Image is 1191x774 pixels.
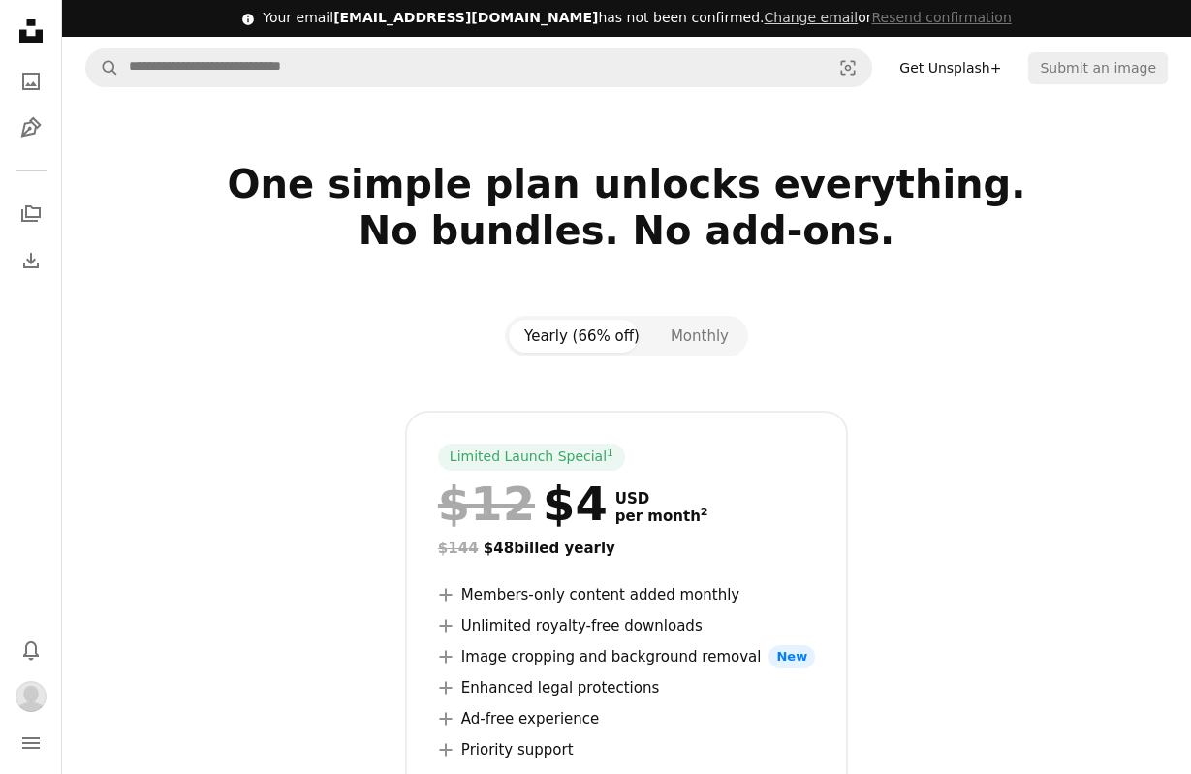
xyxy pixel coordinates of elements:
div: Limited Launch Special [438,444,625,471]
li: Ad-free experience [438,707,815,730]
li: Priority support [438,738,815,761]
span: USD [615,490,708,508]
span: $12 [438,479,535,529]
div: Your email has not been confirmed. [263,9,1012,28]
div: $48 billed yearly [438,537,815,560]
button: Menu [12,724,50,762]
li: Unlimited royalty-free downloads [438,614,815,637]
a: 1 [603,448,617,467]
h2: One simple plan unlocks everything. No bundles. No add-ons. [85,161,1168,300]
button: Search Unsplash [86,49,119,86]
a: Illustrations [12,108,50,147]
a: Photos [12,62,50,101]
span: [EMAIL_ADDRESS][DOMAIN_NAME] [333,10,598,25]
a: Download History [12,241,50,280]
span: or [764,10,1011,25]
li: Enhanced legal protections [438,676,815,699]
form: Find visuals sitewide [85,48,872,87]
button: Notifications [12,631,50,669]
sup: 1 [607,447,613,458]
span: $144 [438,540,479,557]
img: Avatar of user harish harish [16,681,47,712]
button: Resend confirmation [871,9,1011,28]
li: Image cropping and background removal [438,645,815,668]
a: 2 [697,508,712,525]
span: per month [615,508,708,525]
li: Members-only content added monthly [438,583,815,606]
button: Monthly [655,320,744,353]
button: Submit an image [1028,52,1168,83]
button: Yearly (66% off) [509,320,655,353]
sup: 2 [701,506,708,518]
span: New [768,645,815,668]
div: $4 [438,479,608,529]
button: Profile [12,677,50,716]
a: Collections [12,195,50,233]
a: Change email [764,10,858,25]
a: Home — Unsplash [12,12,50,54]
button: Visual search [825,49,871,86]
a: Get Unsplash+ [888,52,1013,83]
